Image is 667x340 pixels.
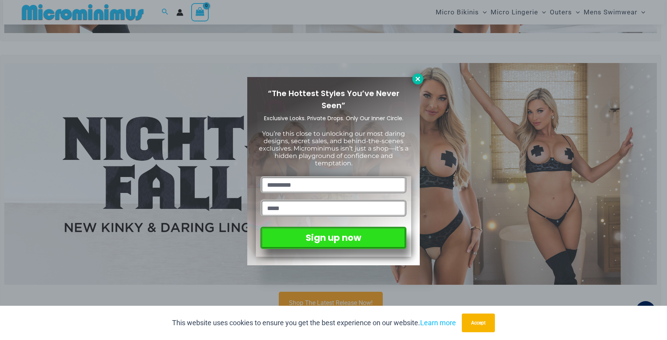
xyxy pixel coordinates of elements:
span: You’re this close to unlocking our most daring designs, secret sales, and behind-the-scenes exclu... [259,130,408,167]
button: Accept [462,314,495,332]
span: Exclusive Looks. Private Drops. Only Our Inner Circle. [264,114,403,122]
button: Sign up now [260,227,407,249]
a: Learn more [420,319,456,327]
span: “The Hottest Styles You’ve Never Seen” [268,88,399,111]
p: This website uses cookies to ensure you get the best experience on our website. [172,317,456,329]
button: Close [412,74,423,84]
